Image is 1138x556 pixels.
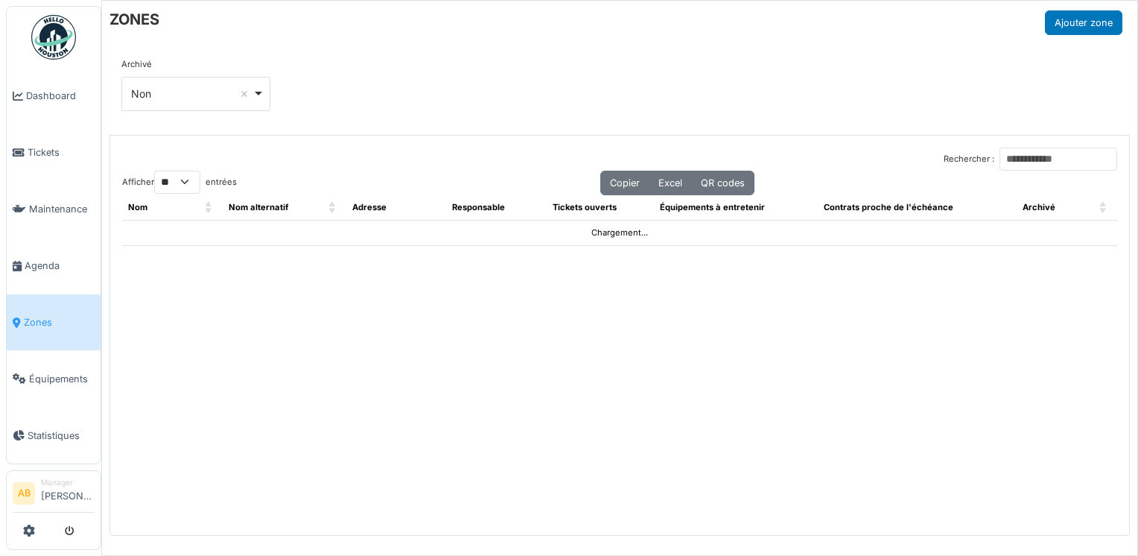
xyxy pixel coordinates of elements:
label: Afficher entrées [122,171,237,194]
a: Tickets [7,124,101,181]
span: QR codes [701,177,745,189]
span: Nom: Activate to sort [205,195,214,220]
span: Excel [658,177,682,189]
span: Copier [610,177,640,189]
span: Archivé: Activate to sort [1099,195,1108,220]
label: Rechercher : [944,153,994,165]
span: Contrats proche de l'échéance [824,202,953,212]
span: Tickets ouverts [553,202,617,212]
span: Archivé [1023,202,1055,212]
span: Équipements [29,372,95,386]
span: Dashboard [26,89,95,103]
a: Équipements [7,350,101,407]
a: AB Manager[PERSON_NAME] [13,477,95,513]
a: Dashboard [7,68,101,124]
span: Statistiques [28,429,95,443]
img: Badge_color-CXgf-gQk.svg [31,15,76,60]
li: AB [13,482,35,505]
span: Tickets [28,145,95,159]
a: Zones [7,294,101,351]
button: Remove item: 'false' [237,86,252,101]
a: Maintenance [7,181,101,238]
span: Agenda [25,259,95,273]
button: QR codes [691,171,754,195]
button: Copier [600,171,649,195]
span: Nom alternatif [229,202,288,212]
select: Afficherentrées [154,171,200,194]
a: Agenda [7,238,101,294]
span: Nom alternatif: Activate to sort [328,195,337,220]
a: Statistiques [7,407,101,464]
span: Nom [128,202,147,212]
span: Maintenance [29,202,95,216]
div: Non [131,86,252,101]
button: Ajouter zone [1045,10,1122,35]
span: Zones [24,315,95,329]
h6: ZONES [109,10,159,28]
li: [PERSON_NAME] [41,477,95,509]
button: Excel [649,171,692,195]
td: Chargement... [122,220,1117,245]
span: Équipements à entretenir [660,202,765,212]
label: Archivé [121,58,152,71]
span: Adresse [352,202,387,212]
div: Manager [41,477,95,488]
span: Responsable [452,202,505,212]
